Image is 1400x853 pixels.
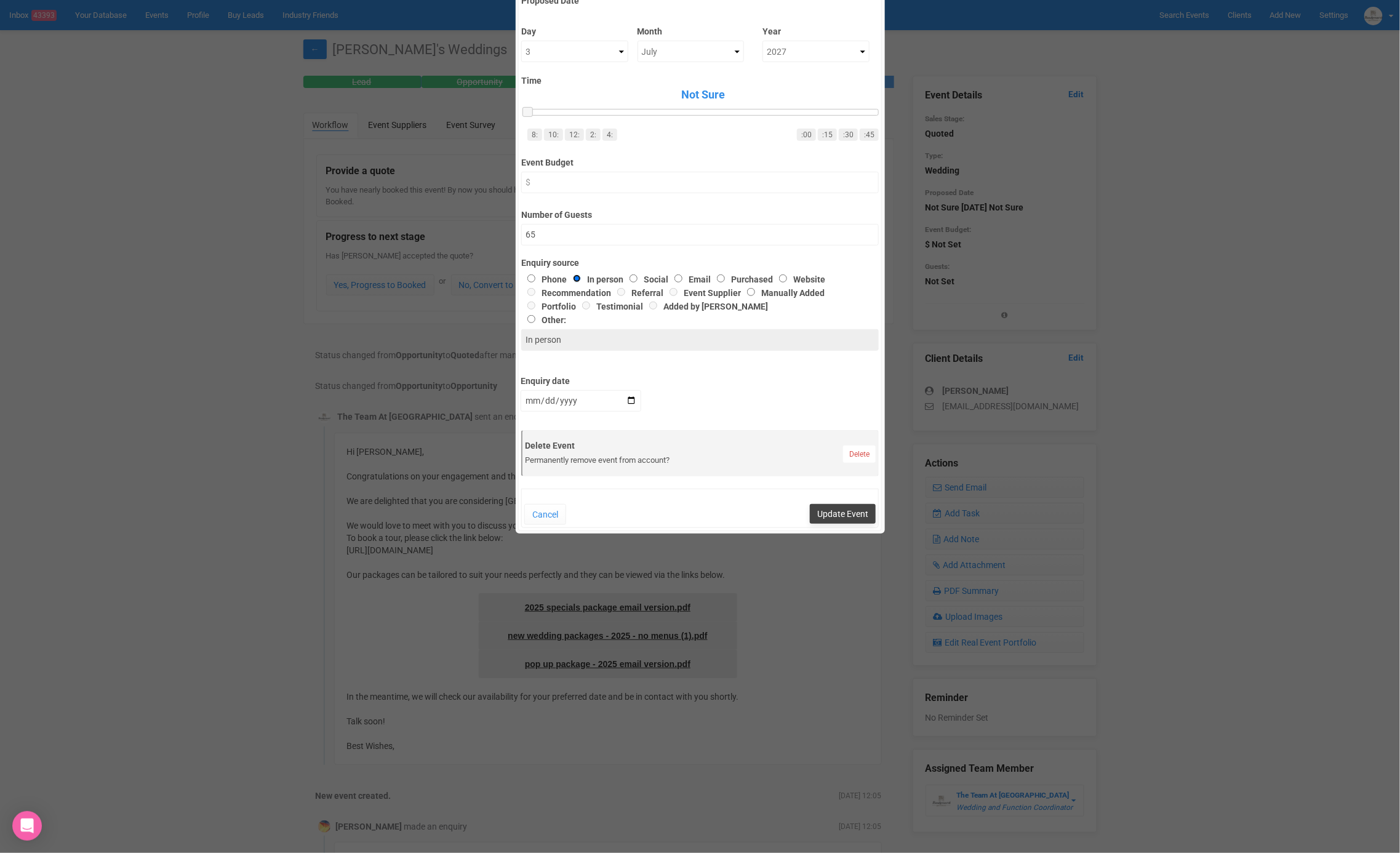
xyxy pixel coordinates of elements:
[525,439,876,452] label: Delete Event
[527,87,879,103] span: Not Sure
[521,21,628,38] label: Day
[521,74,879,87] label: Time
[521,302,576,311] label: Portfolio
[818,129,837,141] a: :15
[762,21,870,38] label: Year
[521,224,879,246] input: Number of Guests
[623,274,668,284] label: Social
[567,274,623,284] label: In person
[544,129,563,141] a: 10:
[638,21,745,38] label: Month
[12,811,42,841] div: Open Intercom Messenger
[843,446,876,463] a: Delete
[521,204,879,221] label: Number of Guests
[611,288,663,298] label: Referral
[521,313,861,326] label: Other:
[521,370,641,387] label: Enquiry date
[521,152,879,169] label: Event Budget
[711,274,773,284] label: Purchased
[521,288,611,298] label: Recommendation
[741,288,825,298] label: Manually Added
[576,302,643,311] label: Testimonial
[663,288,741,298] label: Event Supplier
[521,172,879,193] input: $
[839,129,858,141] a: :30
[797,129,816,141] a: :00
[643,302,768,311] label: Added by [PERSON_NAME]
[586,129,601,141] a: 2:
[521,257,879,269] label: Enquiry source
[860,129,879,141] a: :45
[525,455,876,467] div: Permanently remove event from account?
[810,504,876,524] button: Update Event
[565,129,584,141] a: 12:
[668,274,711,284] label: Email
[521,274,567,284] label: Phone
[524,504,566,525] button: Cancel
[773,274,825,284] label: Website
[527,129,542,141] a: 8:
[602,129,617,141] a: 4:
